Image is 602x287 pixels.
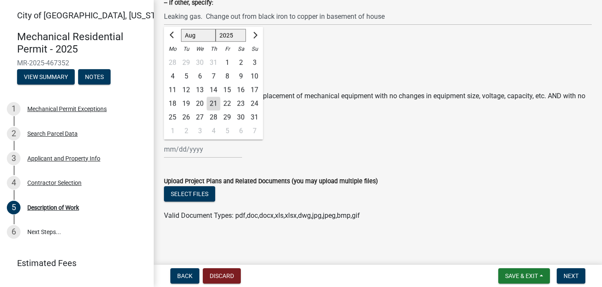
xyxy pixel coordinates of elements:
[17,74,75,81] wm-modal-confirm: Summary
[207,56,220,70] div: Thursday, July 31, 2025
[166,83,179,97] div: 11
[234,70,248,83] div: Saturday, August 9, 2025
[164,186,215,202] button: Select files
[248,70,261,83] div: Sunday, August 10, 2025
[78,74,111,81] wm-modal-confirm: Notes
[179,83,193,97] div: 12
[7,176,20,190] div: 4
[234,124,248,138] div: 6
[248,83,261,97] div: Sunday, August 17, 2025
[166,56,179,70] div: Monday, July 28, 2025
[498,268,550,284] button: Save & Exit
[17,10,172,20] span: City of [GEOGRAPHIC_DATA], [US_STATE]
[220,56,234,70] div: Friday, August 1, 2025
[220,97,234,111] div: Friday, August 22, 2025
[179,70,193,83] div: Tuesday, August 5, 2025
[166,124,179,138] div: Monday, September 1, 2025
[17,59,137,67] span: MR-2025-467352
[193,56,207,70] div: Wednesday, July 30, 2025
[234,56,248,70] div: 2
[166,70,179,83] div: Monday, August 4, 2025
[166,42,179,56] div: Mo
[179,97,193,111] div: 19
[7,225,20,239] div: 6
[179,56,193,70] div: Tuesday, July 29, 2025
[17,69,75,85] button: View Summary
[248,111,261,124] div: 31
[170,268,199,284] button: Back
[207,124,220,138] div: 4
[7,152,20,165] div: 3
[220,83,234,97] div: Friday, August 15, 2025
[234,83,248,97] div: Saturday, August 16, 2025
[179,111,193,124] div: 26
[193,124,207,138] div: 3
[207,97,220,111] div: Thursday, August 21, 2025
[220,70,234,83] div: 8
[234,56,248,70] div: Saturday, August 2, 2025
[207,124,220,138] div: Thursday, September 4, 2025
[220,124,234,138] div: Friday, September 5, 2025
[207,111,220,124] div: 28
[193,56,207,70] div: 30
[207,97,220,111] div: 21
[234,97,248,111] div: 23
[193,83,207,97] div: 13
[27,131,78,137] div: Search Parcel Data
[220,111,234,124] div: 29
[207,70,220,83] div: 7
[78,69,111,85] button: Notes
[220,56,234,70] div: 1
[207,70,220,83] div: Thursday, August 7, 2025
[179,111,193,124] div: Tuesday, August 26, 2025
[193,111,207,124] div: 27
[207,56,220,70] div: 31
[27,106,107,112] div: Mechanical Permit Exceptions
[164,179,378,184] label: Upload Project Plans and Related Documents (you may upload multiple files)
[248,42,261,56] div: Su
[179,124,193,138] div: 2
[220,83,234,97] div: 15
[220,97,234,111] div: 22
[193,111,207,124] div: Wednesday, August 27, 2025
[7,127,20,141] div: 2
[220,111,234,124] div: Friday, August 29, 2025
[27,155,100,161] div: Applicant and Property Info
[234,111,248,124] div: 30
[220,70,234,83] div: Friday, August 8, 2025
[203,268,241,284] button: Discard
[7,102,20,116] div: 1
[193,70,207,83] div: 6
[193,97,207,111] div: 20
[248,83,261,97] div: 17
[248,111,261,124] div: Sunday, August 31, 2025
[177,272,193,279] span: Back
[564,272,579,279] span: Next
[181,29,216,42] select: Select month
[207,42,220,56] div: Th
[557,268,585,284] button: Next
[216,29,246,42] select: Select year
[164,211,360,220] span: Valid Document Types: pdf,doc,docx,xls,xlsx,dwg,jpg,jpeg,bmp,gif
[179,56,193,70] div: 29
[248,124,261,138] div: 7
[179,97,193,111] div: Tuesday, August 19, 2025
[17,31,147,56] h4: Mechanical Residential Permit - 2025
[249,29,260,42] button: Next month
[193,124,207,138] div: Wednesday, September 3, 2025
[166,124,179,138] div: 1
[166,70,179,83] div: 4
[166,97,179,111] div: 18
[220,124,234,138] div: 5
[234,70,248,83] div: 9
[166,56,179,70] div: 28
[27,180,82,186] div: Contractor Selection
[234,42,248,56] div: Sa
[164,91,592,111] p: A Like-for-like replacement is a replacement of mechanical equipment with no changes in equipment...
[166,97,179,111] div: Monday, August 18, 2025
[193,70,207,83] div: Wednesday, August 6, 2025
[248,70,261,83] div: 10
[248,124,261,138] div: Sunday, September 7, 2025
[234,83,248,97] div: 16
[179,124,193,138] div: Tuesday, September 2, 2025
